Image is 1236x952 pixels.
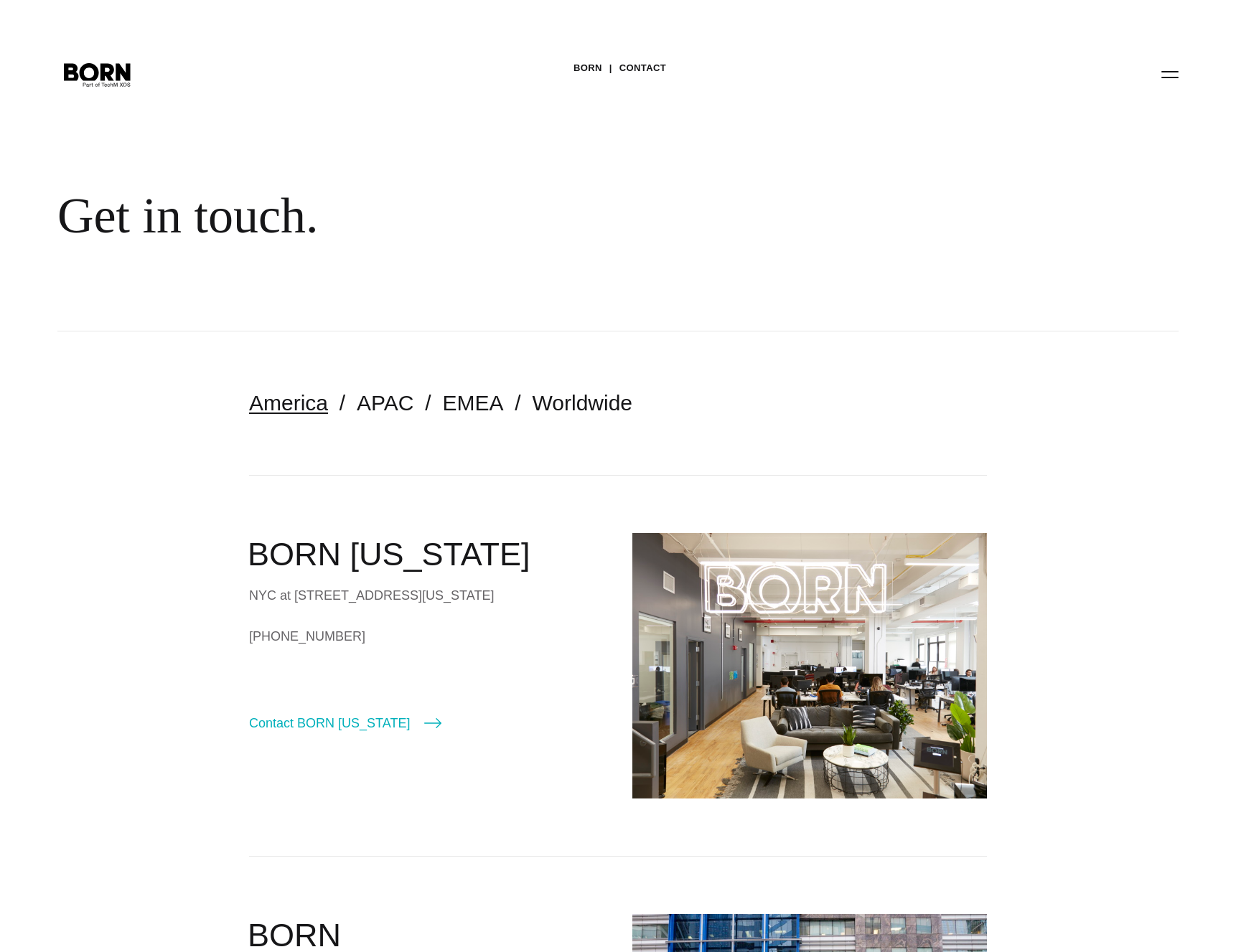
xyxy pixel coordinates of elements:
[57,187,876,245] div: Get in touch.
[573,57,602,79] a: BORN
[357,391,413,415] a: APAC
[1153,59,1187,89] button: Open
[249,713,441,733] a: Contact BORN [US_STATE]
[248,533,604,576] h2: BORN [US_STATE]
[249,626,604,647] a: [PHONE_NUMBER]
[443,391,504,415] a: EMEA
[249,391,328,415] a: America
[533,391,633,415] a: Worldwide
[619,57,666,79] a: Contact
[249,585,604,606] div: NYC at [STREET_ADDRESS][US_STATE]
